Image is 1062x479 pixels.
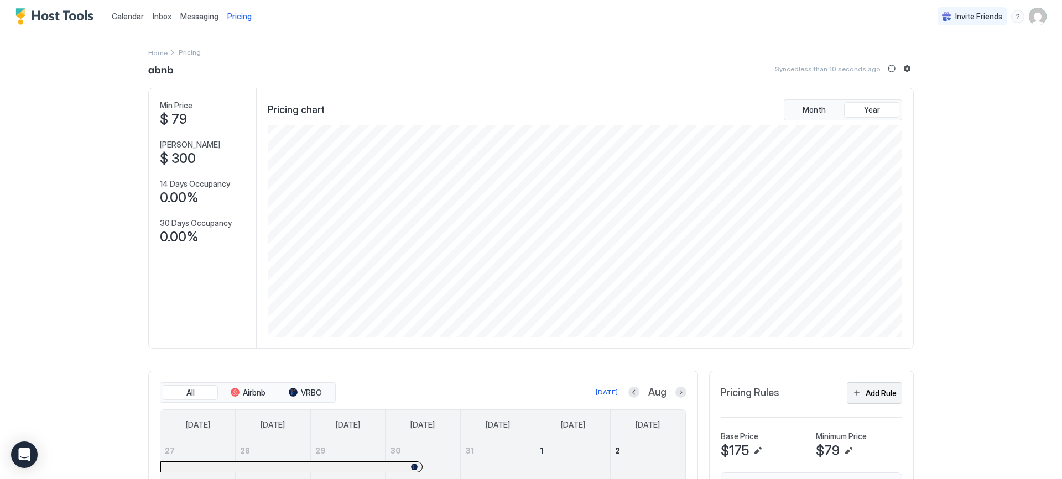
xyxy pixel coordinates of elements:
span: 31 [465,446,474,455]
a: Calendar [112,10,144,22]
a: July 29, 2025 [311,440,386,461]
button: Next month [675,387,686,398]
div: Add Rule [866,387,897,399]
span: $ 79 [160,111,187,128]
span: 14 Days Occupancy [160,179,230,189]
a: Inbox [153,10,171,22]
a: Tuesday [325,410,371,440]
span: [DATE] [561,420,585,430]
button: Edit [842,444,855,457]
span: [DATE] [636,420,660,430]
span: 28 [240,446,250,455]
span: Inbox [153,12,171,21]
a: July 30, 2025 [386,440,460,461]
button: Airbnb [220,385,275,401]
span: Base Price [721,431,758,441]
span: Aug [648,386,667,399]
span: $ 300 [160,150,196,167]
div: [DATE] [596,387,618,397]
a: August 1, 2025 [535,440,610,461]
a: Messaging [180,10,218,22]
span: 27 [165,446,175,455]
span: Pricing [227,12,252,22]
span: 2 [615,446,620,455]
span: Synced less than 10 seconds ago [775,65,881,73]
span: Pricing Rules [721,387,779,399]
span: Invite Friends [955,12,1002,22]
span: [PERSON_NAME] [160,140,220,150]
span: 30 Days Occupancy [160,218,232,228]
span: 0.00% [160,229,199,245]
a: Friday [550,410,596,440]
span: $79 [816,443,840,459]
span: [DATE] [336,420,360,430]
a: Monday [249,410,296,440]
button: All [163,385,218,401]
a: Thursday [475,410,521,440]
span: [DATE] [410,420,435,430]
span: Breadcrumb [179,48,201,56]
span: [DATE] [261,420,285,430]
span: 29 [315,446,326,455]
button: Previous month [628,387,639,398]
button: Add Rule [847,382,902,404]
div: menu [1011,10,1024,23]
button: Month [787,102,842,118]
a: July 31, 2025 [461,440,535,461]
span: VRBO [301,388,322,398]
span: Pricing chart [268,104,325,117]
a: Saturday [624,410,671,440]
span: Year [864,105,880,115]
span: All [186,388,195,398]
a: Host Tools Logo [15,8,98,25]
button: Year [844,102,899,118]
span: abnb [148,60,174,77]
span: [DATE] [186,420,210,430]
span: 1 [540,446,543,455]
button: VRBO [278,385,333,401]
a: Home [148,46,168,58]
span: Calendar [112,12,144,21]
span: Home [148,49,168,57]
a: Sunday [175,410,221,440]
span: $175 [721,443,749,459]
div: Open Intercom Messenger [11,441,38,468]
button: Sync prices [885,62,898,75]
div: tab-group [784,99,902,120]
div: tab-group [160,382,336,403]
span: Month [803,105,826,115]
span: Min Price [160,101,192,110]
span: Minimum Price [816,431,867,441]
a: Wednesday [399,410,446,440]
a: July 27, 2025 [160,440,235,461]
button: Edit [751,444,764,457]
a: August 2, 2025 [611,440,685,461]
span: Airbnb [243,388,265,398]
span: 0.00% [160,190,199,206]
span: Messaging [180,12,218,21]
button: [DATE] [594,386,619,399]
a: July 28, 2025 [236,440,310,461]
button: Listing settings [900,62,914,75]
div: User profile [1029,8,1047,25]
span: [DATE] [486,420,510,430]
span: 30 [390,446,401,455]
div: Breadcrumb [148,46,168,58]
